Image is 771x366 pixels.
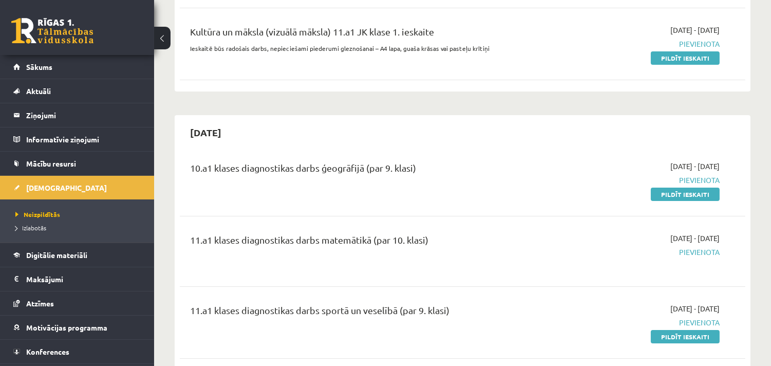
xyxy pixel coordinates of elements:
[651,51,720,65] a: Pildīt ieskaiti
[553,317,720,328] span: Pievienota
[26,347,69,356] span: Konferences
[553,247,720,258] span: Pievienota
[15,210,144,219] a: Neizpildītās
[190,25,538,44] div: Kultūra un māksla (vizuālā māksla) 11.a1 JK klase 1. ieskaite
[26,86,51,96] span: Aktuāli
[190,161,538,180] div: 10.a1 klases diagnostikas darbs ģeogrāfijā (par 9. klasi)
[15,223,144,232] a: Izlabotās
[13,316,141,339] a: Motivācijas programma
[13,267,141,291] a: Maksājumi
[26,267,141,291] legend: Maksājumi
[26,250,87,260] span: Digitālie materiāli
[13,176,141,199] a: [DEMOGRAPHIC_DATA]
[13,127,141,151] a: Informatīvie ziņojumi
[11,18,93,44] a: Rīgas 1. Tālmācības vidusskola
[670,303,720,314] span: [DATE] - [DATE]
[190,233,538,252] div: 11.a1 klases diagnostikas darbs matemātikā (par 10. klasi)
[26,299,54,308] span: Atzīmes
[651,188,720,201] a: Pildīt ieskaiti
[553,39,720,49] span: Pievienota
[180,120,232,144] h2: [DATE]
[553,175,720,186] span: Pievienota
[15,210,60,218] span: Neizpildītās
[670,25,720,35] span: [DATE] - [DATE]
[13,152,141,175] a: Mācību resursi
[190,303,538,322] div: 11.a1 klases diagnostikas darbs sportā un veselībā (par 9. klasi)
[13,340,141,363] a: Konferences
[651,330,720,343] a: Pildīt ieskaiti
[26,127,141,151] legend: Informatīvie ziņojumi
[26,159,76,168] span: Mācību resursi
[670,233,720,244] span: [DATE] - [DATE]
[13,79,141,103] a: Aktuāli
[26,323,107,332] span: Motivācijas programma
[13,103,141,127] a: Ziņojumi
[26,103,141,127] legend: Ziņojumi
[15,224,46,232] span: Izlabotās
[13,243,141,267] a: Digitālie materiāli
[13,291,141,315] a: Atzīmes
[13,55,141,79] a: Sākums
[190,44,538,53] p: Ieskaitē būs radošais darbs, nepieciešami piederumi gleznošanai – A4 lapa, guaša krāsas vai paste...
[26,62,52,71] span: Sākums
[26,183,107,192] span: [DEMOGRAPHIC_DATA]
[670,161,720,172] span: [DATE] - [DATE]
